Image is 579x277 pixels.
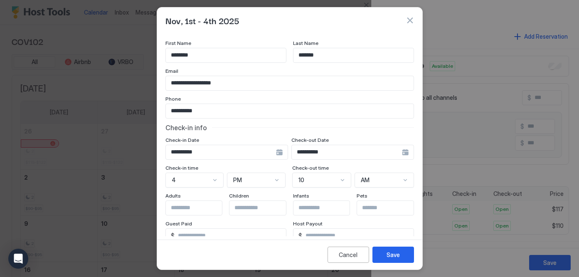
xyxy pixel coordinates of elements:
span: Host Payout [293,220,323,227]
div: Cancel [339,250,357,259]
span: Last Name [293,40,318,46]
span: First Name [165,40,191,46]
span: 10 [298,176,304,184]
button: Cancel [328,247,369,263]
span: $ [298,232,302,240]
span: AM [361,176,370,184]
span: Check-out Date [291,137,329,143]
input: Input Field [166,76,414,90]
span: Check-in Date [165,137,199,143]
input: Input Field [166,201,234,215]
div: Save [387,250,400,259]
span: Check-in info [165,124,207,132]
input: Input Field [166,48,286,62]
input: Input Field [293,48,414,62]
span: Guest Paid [165,220,192,227]
span: $ [171,232,175,240]
input: Input Field [293,201,362,215]
input: Input Field [229,201,298,215]
input: Input Field [357,201,425,215]
span: Pets [357,193,367,199]
input: Input Field [292,145,402,159]
input: Input Field [302,229,414,243]
span: PM [233,176,242,184]
div: Open Intercom Messenger [8,249,28,269]
span: Email [165,68,178,74]
span: 4 [172,176,176,184]
span: Phone [165,96,181,102]
span: Nov, 1st - 4th 2025 [165,14,239,27]
span: Children [229,193,249,199]
input: Input Field [166,145,276,159]
input: Input Field [166,104,414,118]
span: Infants [293,193,309,199]
span: Check-in time [165,165,198,171]
button: Save [372,247,414,263]
input: Input Field [175,229,286,243]
span: Adults [165,193,181,199]
span: Check-out time [292,165,329,171]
